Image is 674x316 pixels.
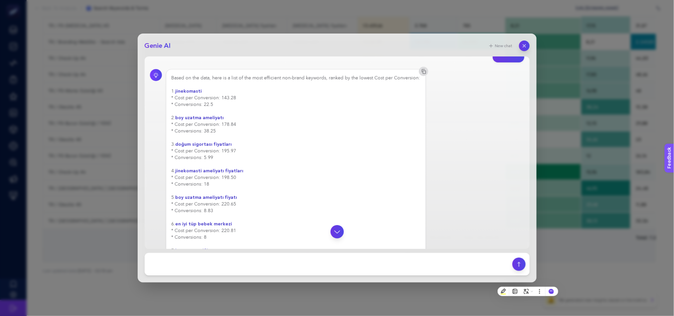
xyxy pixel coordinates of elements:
[419,67,428,76] button: Copy
[4,2,25,7] span: Feedback
[176,194,237,200] strong: boy uzatma ameliyatı fiyatı
[176,115,224,121] strong: boy uzatma ameliyatı
[145,41,171,50] h2: Genie AI
[176,88,202,94] strong: jinekomasti
[176,141,232,147] strong: doğum sigortası fiyatları
[176,168,244,174] strong: jinekomasti ameliyatı fiyatları
[176,221,232,227] strong: en iyi tüp bebek merkezi
[176,247,208,254] strong: burun estetiği
[484,41,516,50] button: New chat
